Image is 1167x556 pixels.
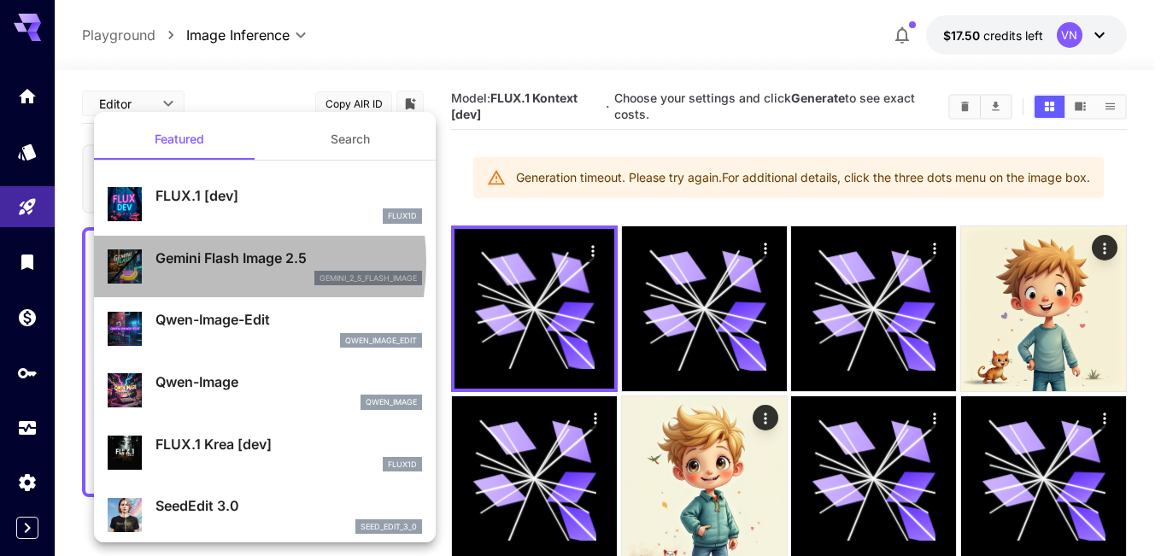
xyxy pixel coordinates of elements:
[155,495,422,516] p: SeedEdit 3.0
[155,309,422,330] p: Qwen-Image-Edit
[155,434,422,454] p: FLUX.1 Krea [dev]
[108,365,422,417] div: Qwen-Imageqwen_image
[108,489,422,541] div: SeedEdit 3.0seed_edit_3_0
[94,119,265,160] button: Featured
[108,179,422,231] div: FLUX.1 [dev]flux1d
[108,302,422,354] div: Qwen-Image-Editqwen_image_edit
[108,427,422,479] div: FLUX.1 Krea [dev]flux1d
[155,372,422,392] p: Qwen-Image
[320,272,417,284] p: gemini_2_5_flash_image
[265,119,436,160] button: Search
[388,210,417,222] p: flux1d
[366,396,417,408] p: qwen_image
[388,459,417,471] p: flux1d
[155,185,422,206] p: FLUX.1 [dev]
[361,521,417,533] p: seed_edit_3_0
[155,248,422,268] p: Gemini Flash Image 2.5
[345,335,417,347] p: qwen_image_edit
[108,241,422,293] div: Gemini Flash Image 2.5gemini_2_5_flash_image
